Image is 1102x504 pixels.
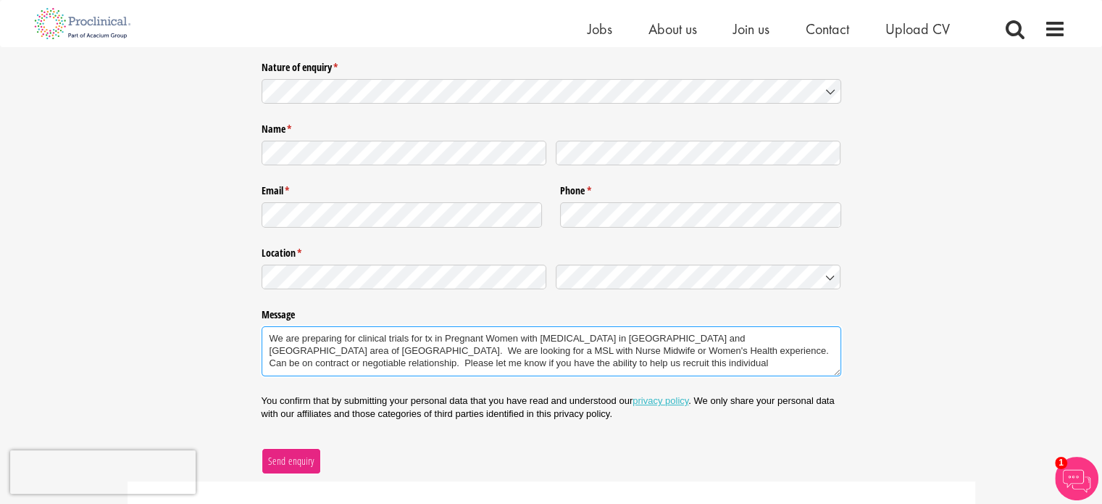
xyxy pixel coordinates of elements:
[648,20,697,38] a: About us
[1055,457,1067,469] span: 1
[262,117,841,136] legend: Name
[10,450,196,494] iframe: reCAPTCHA
[633,395,688,406] a: privacy policy
[262,55,841,74] label: Nature of enquiry
[806,20,849,38] a: Contact
[262,448,321,474] button: Send enquiry
[262,265,547,290] input: State / Province / Region
[1055,457,1098,500] img: Chatbot
[267,453,314,469] span: Send enquiry
[262,241,841,260] legend: Location
[262,303,841,322] label: Message
[556,265,841,290] input: Country
[262,141,547,166] input: First
[556,141,841,166] input: Last
[588,20,612,38] a: Jobs
[560,179,841,198] label: Phone
[262,394,841,421] p: You confirm that by submitting your personal data that you have read and understood our . We only...
[733,20,769,38] a: Join us
[885,20,950,38] a: Upload CV
[262,179,543,198] label: Email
